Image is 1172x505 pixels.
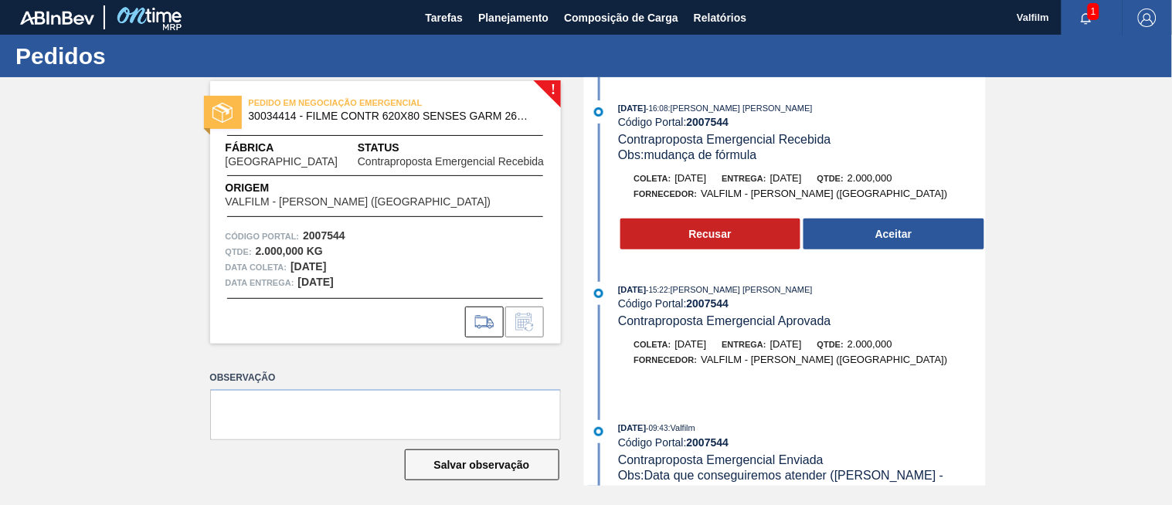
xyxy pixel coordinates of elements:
[226,140,358,156] span: Fábrica
[668,285,813,294] span: : [PERSON_NAME] [PERSON_NAME]
[848,338,892,350] span: 2.000,000
[675,338,707,350] span: [DATE]
[848,172,892,184] span: 2.000,000
[620,219,801,249] button: Recusar
[226,259,287,275] span: Data coleta:
[358,156,544,168] span: Contraproposta Emergencial Recebida
[425,8,463,27] span: Tarefas
[298,276,334,288] strong: [DATE]
[594,289,603,298] img: atual
[226,156,338,168] span: [GEOGRAPHIC_DATA]
[668,103,813,113] span: : [PERSON_NAME] [PERSON_NAME]
[1062,7,1111,29] button: Notificações
[817,174,844,183] span: Qtde:
[618,148,757,161] span: Obs: mudança de fórmula
[249,95,465,110] span: PEDIDO EM NEGOCIAÇÃO EMERGENCIAL
[226,229,300,244] span: Código Portal:
[618,285,646,294] span: [DATE]
[1088,3,1099,20] span: 1
[20,11,94,25] img: TNhmsLtSVTkK8tSr43FrP2fwEKptu5GPRR3wAAAABJRU5ErkJggg==
[256,245,323,257] strong: 2.000,000 KG
[210,367,561,389] label: Observação
[618,453,824,466] span: Contraproposta Emergencial Enviada
[817,340,844,349] span: Qtde:
[694,8,746,27] span: Relatórios
[478,8,549,27] span: Planejamento
[634,174,671,183] span: Coleta:
[303,229,345,242] strong: 2007544
[722,340,766,349] span: Entrega:
[647,286,668,294] span: - 15:22
[647,104,668,113] span: - 16:08
[290,260,326,273] strong: [DATE]
[634,340,671,349] span: Coleta:
[722,174,766,183] span: Entrega:
[465,307,504,337] div: Ir para Composição de Carga
[594,107,603,117] img: atual
[770,172,802,184] span: [DATE]
[226,180,535,196] span: Origem
[634,355,698,364] span: Fornecedor:
[405,449,559,480] button: Salvar observação
[226,244,252,259] span: Qtde :
[803,219,984,249] button: Aceitar
[618,423,646,432] span: [DATE]
[634,189,698,198] span: Fornecedor:
[687,436,729,449] strong: 2007544
[701,188,947,199] span: VALFILM - [PERSON_NAME] ([GEOGRAPHIC_DATA])
[618,314,831,327] span: Contraproposta Emergencial Aprovada
[675,172,707,184] span: [DATE]
[358,140,545,156] span: Status
[618,116,985,128] div: Código Portal:
[618,133,831,146] span: Contraproposta Emergencial Recebida
[618,436,985,449] div: Código Portal:
[505,307,544,337] div: Informar alteração no pedido
[618,297,985,310] div: Código Portal:
[701,354,947,365] span: VALFILM - [PERSON_NAME] ([GEOGRAPHIC_DATA])
[564,8,678,27] span: Composição de Carga
[249,110,529,122] span: 30034414 - FILME CONTR 620X80 SENSES GARM 269ML
[618,103,646,113] span: [DATE]
[687,116,729,128] strong: 2007544
[15,47,290,65] h1: Pedidos
[647,424,668,432] span: - 09:43
[226,196,491,208] span: VALFILM - [PERSON_NAME] ([GEOGRAPHIC_DATA])
[226,275,294,290] span: Data entrega:
[594,427,603,436] img: atual
[770,338,802,350] span: [DATE]
[618,469,947,497] span: Obs: Data que conseguiremos atender ([PERSON_NAME] - Comercial Itamonte)
[687,297,729,310] strong: 2007544
[668,423,695,432] span: : Valfilm
[1138,8,1157,27] img: Logout
[212,103,233,123] img: status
